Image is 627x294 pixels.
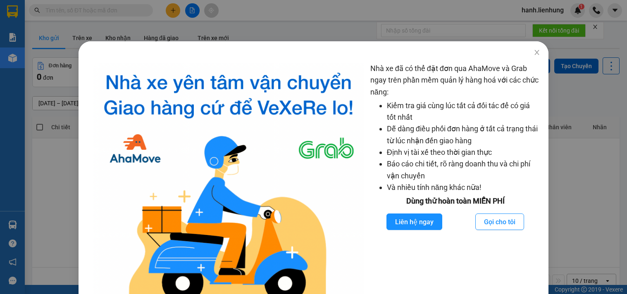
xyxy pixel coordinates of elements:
li: Và nhiều tính năng khác nữa! [387,182,541,193]
button: Gọi cho tôi [475,213,524,230]
span: Gọi cho tôi [484,217,515,227]
button: Liên hệ ngay [386,213,442,230]
li: Báo cáo chi tiết, rõ ràng doanh thu và chi phí vận chuyển [387,158,541,182]
li: Dễ dàng điều phối đơn hàng ở tất cả trạng thái từ lúc nhận đến giao hàng [387,123,541,147]
span: Liên hệ ngay [395,217,434,227]
span: close [534,49,540,56]
li: Định vị tài xế theo thời gian thực [387,147,541,158]
li: Kiểm tra giá cùng lúc tất cả đối tác để có giá tốt nhất [387,100,541,123]
button: Close [525,41,548,64]
div: Dùng thử hoàn toàn MIỄN PHÍ [370,195,541,207]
